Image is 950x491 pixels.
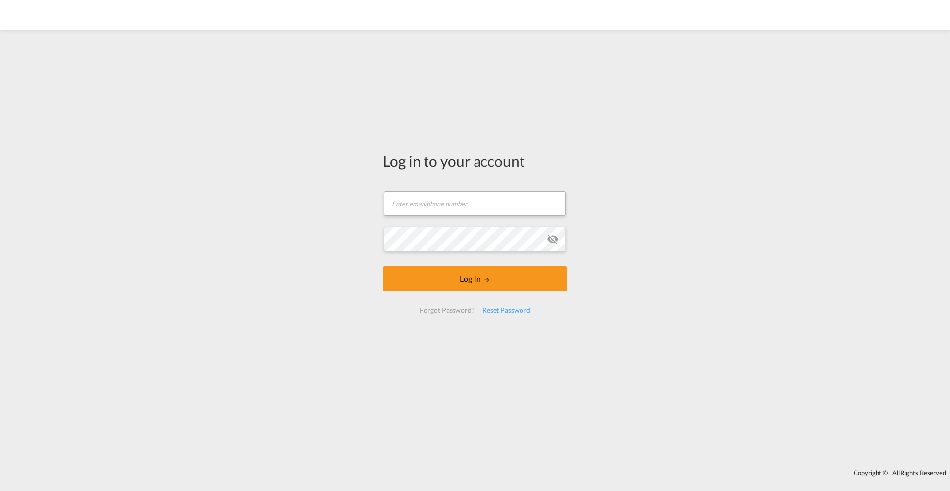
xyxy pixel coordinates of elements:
[383,150,567,171] div: Log in to your account
[383,266,567,291] button: LOGIN
[416,301,478,319] div: Forgot Password?
[547,233,559,245] md-icon: icon-eye-off
[478,301,534,319] div: Reset Password
[384,191,566,216] input: Enter email/phone number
